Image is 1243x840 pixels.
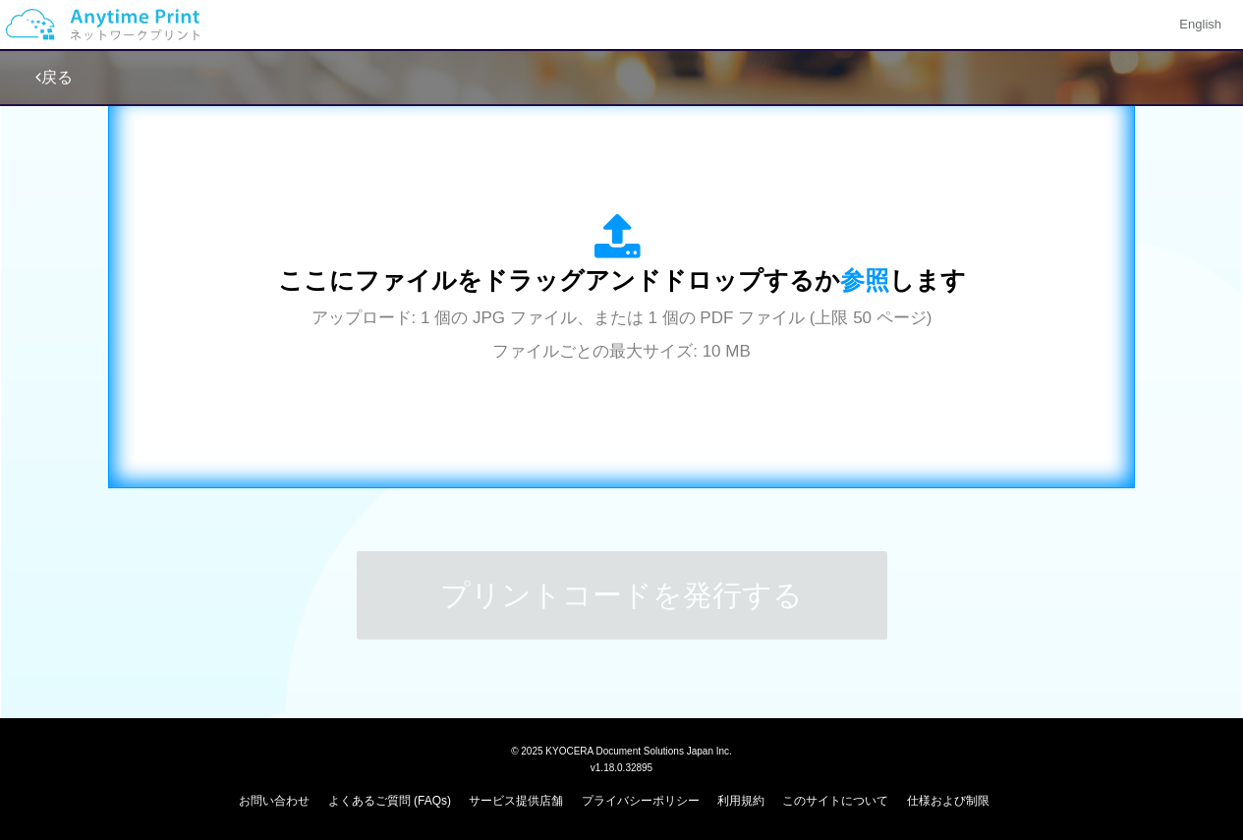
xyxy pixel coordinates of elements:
[311,308,932,361] span: アップロード: 1 個の JPG ファイル、または 1 個の PDF ファイル (上限 50 ページ) ファイルごとの最大サイズ: 10 MB
[782,794,888,808] a: このサイトについて
[357,551,887,640] button: プリントコードを発行する
[469,794,563,808] a: サービス提供店舗
[907,794,989,808] a: 仕様および制限
[582,794,700,808] a: プライバシーポリシー
[328,794,451,808] a: よくあるご質問 (FAQs)
[717,794,764,808] a: 利用規約
[511,744,732,756] span: © 2025 KYOCERA Document Solutions Japan Inc.
[35,69,73,85] a: 戻る
[591,761,652,773] span: v1.18.0.32895
[239,794,310,808] a: お問い合わせ
[278,266,966,294] span: ここにファイルをドラッグアンドドロップするか します
[840,266,889,294] span: 参照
